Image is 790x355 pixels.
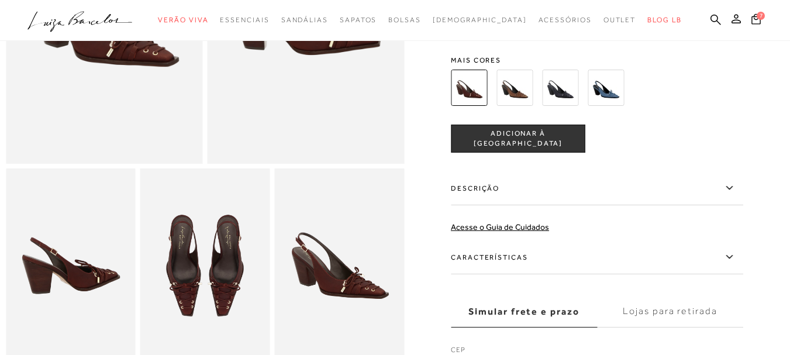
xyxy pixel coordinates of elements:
[748,13,764,29] button: 7
[220,16,269,24] span: Essenciais
[388,16,421,24] span: Bolsas
[158,9,208,31] a: noSubCategoriesText
[757,12,765,20] span: 7
[539,16,592,24] span: Acessórios
[451,57,743,64] span: Mais cores
[451,171,743,205] label: Descrição
[451,296,597,328] label: Simular frete e prazo
[496,70,533,106] img: SCARPIN SLINGBACK DE SALTO MÉDIO EM COURO ESTONADO CARAMELO
[433,9,527,31] a: noSubCategoriesText
[603,16,636,24] span: Outlet
[588,70,624,106] img: SCARPIN SLINGBACK DE SALTO MÉDIO EM JEANS ÍNDIGO
[539,9,592,31] a: noSubCategoriesText
[158,16,208,24] span: Verão Viva
[542,70,578,106] img: SCARPIN SLINGBACK DE SALTO MÉDIO EM COURO ESTONADO CINZA
[451,125,585,153] button: ADICIONAR À [GEOGRAPHIC_DATA]
[451,129,585,149] span: ADICIONAR À [GEOGRAPHIC_DATA]
[220,9,269,31] a: noSubCategoriesText
[281,9,328,31] a: noSubCategoriesText
[647,16,681,24] span: BLOG LB
[603,9,636,31] a: noSubCategoriesText
[388,9,421,31] a: noSubCategoriesText
[340,9,377,31] a: noSubCategoriesText
[281,16,328,24] span: Sandálias
[451,70,487,106] img: SCARPIN SLINGBACK DE SALTO MÉDIO EM COURO ESTONADO CAFÉ
[597,296,743,328] label: Lojas para retirada
[340,16,377,24] span: Sapatos
[451,222,549,232] a: Acesse o Guia de Cuidados
[647,9,681,31] a: BLOG LB
[451,240,743,274] label: Características
[433,16,527,24] span: [DEMOGRAPHIC_DATA]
